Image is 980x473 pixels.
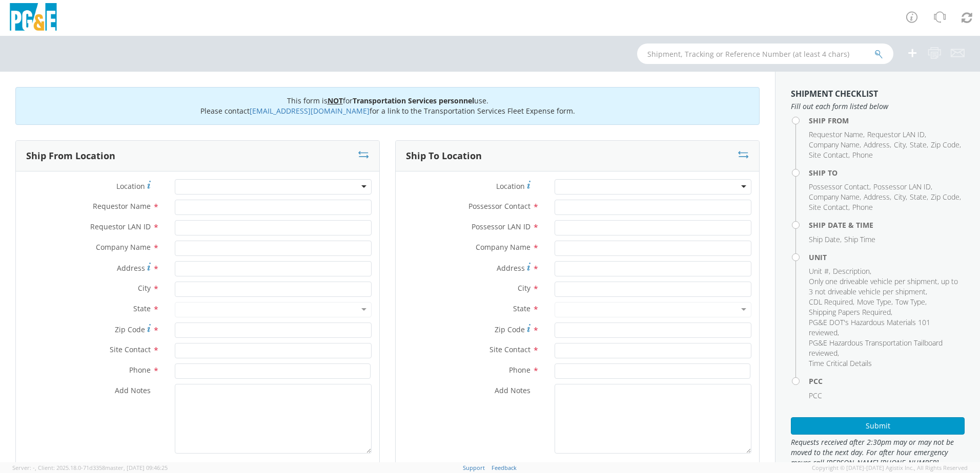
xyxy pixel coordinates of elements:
b: Transportation Services personnel [353,96,474,105]
li: , [931,140,961,150]
h3: Ship To Location [406,151,482,161]
span: PG&E DOT's Hazardous Materials 101 reviewed [809,317,930,337]
span: Phone [852,150,873,160]
span: Possessor LAN ID [873,182,931,191]
span: Zip Code [115,325,145,334]
li: , [857,297,893,307]
span: Company Name [96,242,151,252]
li: , [809,182,871,192]
span: Requestor LAN ID [867,130,925,139]
span: Company Name [476,242,530,252]
h4: Ship Date & Time [809,221,965,229]
span: Only one driveable vehicle per shipment, up to 3 not driveable vehicle per shipment [809,276,958,296]
span: Location [496,181,525,191]
span: Phone [852,202,873,212]
li: , [809,266,830,276]
li: , [931,192,961,202]
input: Shipment, Tracking or Reference Number (at least 4 chars) [637,44,893,64]
li: , [864,140,891,150]
span: Requestor LAN ID [90,222,151,231]
span: Requestor Name [809,130,863,139]
span: State [133,304,151,313]
span: Add Notes [115,385,151,395]
span: Phone [129,365,151,375]
li: , [894,192,907,202]
u: NOT [328,96,343,105]
span: Address [497,263,525,273]
li: , [809,192,861,202]
div: This form is for use. Please contact for a link to the Transportation Services Fleet Expense form. [15,87,760,125]
span: PCC [809,391,822,400]
span: Requestor Name [93,201,151,211]
span: Address [864,140,890,149]
span: Ship Time [844,234,875,244]
span: Unit # [809,266,829,276]
span: Server: - [12,464,36,471]
li: , [809,276,962,297]
a: Support [463,464,485,471]
li: , [809,297,854,307]
li: , [894,140,907,150]
span: Possessor Contact [809,182,869,191]
span: Client: 2025.18.0-71d3358 [38,464,168,471]
span: City [518,283,530,293]
span: , [35,464,36,471]
li: , [809,307,892,317]
button: Submit [791,417,965,435]
span: Address [864,192,890,202]
span: Time Critical Details [809,358,872,368]
a: [EMAIL_ADDRESS][DOMAIN_NAME] [250,106,370,116]
a: Feedback [492,464,517,471]
span: master, [DATE] 09:46:25 [105,464,168,471]
li: , [864,192,891,202]
li: , [833,266,871,276]
img: pge-logo-06675f144f4cfa6a6814.png [8,3,59,33]
span: Zip Code [931,192,959,202]
li: , [809,150,850,160]
span: Add Notes [495,385,530,395]
span: Zip Code [495,325,525,334]
span: Site Contact [110,345,151,354]
span: CDL Required [809,297,853,307]
li: , [873,182,932,192]
span: Zip Code [931,140,959,149]
span: Address [117,263,145,273]
li: , [910,140,928,150]
span: Phone [509,365,530,375]
span: Company Name [809,192,860,202]
span: Fill out each form listed below [791,101,965,112]
span: City [138,283,151,293]
span: Location [116,181,145,191]
span: City [894,140,906,149]
span: Possessor Contact [468,201,530,211]
li: , [809,317,962,338]
li: , [895,297,927,307]
h3: Ship From Location [26,151,115,161]
h4: Ship From [809,117,965,124]
span: Company Name [809,140,860,149]
span: State [910,140,927,149]
span: Possessor LAN ID [472,222,530,231]
span: Ship Date [809,234,840,244]
span: State [910,192,927,202]
li: , [809,130,865,140]
span: Shipping Papers Required [809,307,891,317]
span: Site Contact [809,150,848,160]
li: , [910,192,928,202]
li: , [809,202,850,212]
strong: Shipment Checklist [791,88,878,99]
li: , [809,234,842,245]
span: Move Type [857,297,891,307]
span: Tow Type [895,297,925,307]
span: Requests received after 2:30pm may or may not be moved to the next day. For after hour emergency ... [791,437,965,468]
span: City [894,192,906,202]
span: Site Contact [489,345,530,354]
span: State [513,304,530,313]
h4: Ship To [809,169,965,177]
li: , [809,140,861,150]
span: Site Contact [809,202,848,212]
span: PG&E Hazardous Transportation Tailboard reviewed [809,338,943,358]
h4: PCC [809,377,965,385]
h4: Unit [809,253,965,261]
li: , [809,338,962,358]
